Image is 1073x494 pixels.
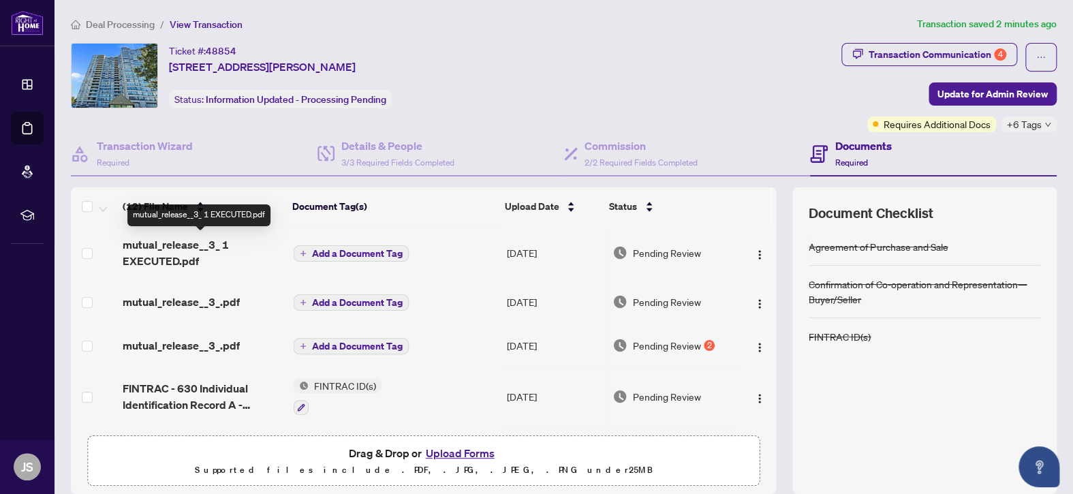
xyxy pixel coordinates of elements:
span: down [1044,121,1051,128]
th: (12) File Name [117,187,287,226]
img: Document Status [612,389,627,404]
div: 4 [994,48,1006,61]
h4: Details & People [341,138,454,154]
span: 3/3 Required Fields Completed [341,157,454,168]
span: Requires Additional Docs [884,117,991,132]
span: home [71,20,80,29]
span: +6 Tags [1007,117,1042,132]
span: mutual_release__3_ 1 EXECUTED.pdf [123,236,283,269]
span: 2/2 Required Fields Completed [585,157,698,168]
img: Document Status [612,245,627,260]
span: Required [97,157,129,168]
span: Pending Review [633,245,701,260]
button: Add a Document Tag [294,245,409,262]
span: plus [300,299,307,306]
th: Document Tag(s) [287,187,499,226]
img: Logo [754,249,765,260]
span: plus [300,343,307,350]
img: IMG-E12316798_1.jpg [72,44,157,108]
span: ellipsis [1036,52,1046,62]
td: [DATE] [501,324,607,367]
span: Deal Processing [86,18,155,31]
img: Logo [754,298,765,309]
button: Update for Admin Review [929,82,1057,106]
span: Update for Admin Review [937,83,1048,105]
button: Status IconFINTRAC ID(s) [294,378,382,415]
button: Logo [749,386,771,407]
p: Supported files include .PDF, .JPG, .JPEG, .PNG under 25 MB [96,462,751,478]
div: Transaction Communication [869,44,1006,65]
td: [DATE] [501,367,607,426]
th: Upload Date [499,187,604,226]
div: Agreement of Purchase and Sale [809,239,948,254]
img: Logo [754,393,765,404]
span: Pending Review [633,294,701,309]
img: logo [11,10,44,35]
img: Status Icon [294,378,309,393]
span: JS [21,457,33,476]
button: Logo [749,291,771,313]
button: Logo [749,242,771,264]
td: [DATE] [501,426,607,484]
span: Pending Review [633,338,701,353]
button: Upload Forms [422,444,499,462]
span: mutual_release__3_.pdf [123,294,240,310]
td: [DATE] [501,226,607,280]
div: mutual_release__3_ 1 EXECUTED.pdf [127,204,270,226]
div: Confirmation of Co-operation and Representation—Buyer/Seller [809,277,1040,307]
h4: Commission [585,138,698,154]
button: Add a Document Tag [294,337,409,355]
span: Drag & Drop orUpload FormsSupported files include .PDF, .JPG, .JPEG, .PNG under25MB [88,436,759,487]
th: Status [604,187,735,226]
div: Status: [169,90,392,108]
img: Document Status [612,294,627,309]
span: Required [835,157,867,168]
span: (12) File Name [123,199,188,214]
span: Add a Document Tag [312,341,403,351]
h4: Transaction Wizard [97,138,193,154]
span: 48854 [206,45,236,57]
span: FINTRAC - 630 Individual Identification Record A - PropTx-OREA_[DATE] 06_13_00.pdf [123,380,283,413]
span: Pending Review [633,389,701,404]
button: Logo [749,335,771,356]
div: Ticket #: [169,43,236,59]
span: Upload Date [504,199,559,214]
div: 2 [704,340,715,351]
span: Information Updated - Processing Pending [206,93,386,106]
span: Document Checklist [809,204,933,223]
span: [STREET_ADDRESS][PERSON_NAME] [169,59,356,75]
span: Add a Document Tag [312,298,403,307]
span: Status [609,199,637,214]
div: FINTRAC ID(s) [809,329,871,344]
button: Open asap [1018,446,1059,487]
span: Add a Document Tag [312,249,403,258]
span: plus [300,250,307,257]
li: / [160,16,164,32]
img: Document Status [612,338,627,353]
img: Logo [754,342,765,353]
button: Add a Document Tag [294,294,409,311]
td: [DATE] [501,280,607,324]
span: mutual_release__3_.pdf [123,337,240,354]
button: Add a Document Tag [294,338,409,354]
h4: Documents [835,138,891,154]
button: Transaction Communication4 [841,43,1017,66]
article: Transaction saved 2 minutes ago [917,16,1057,32]
span: Drag & Drop or [349,444,499,462]
span: FINTRAC ID(s) [309,378,382,393]
span: View Transaction [170,18,243,31]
